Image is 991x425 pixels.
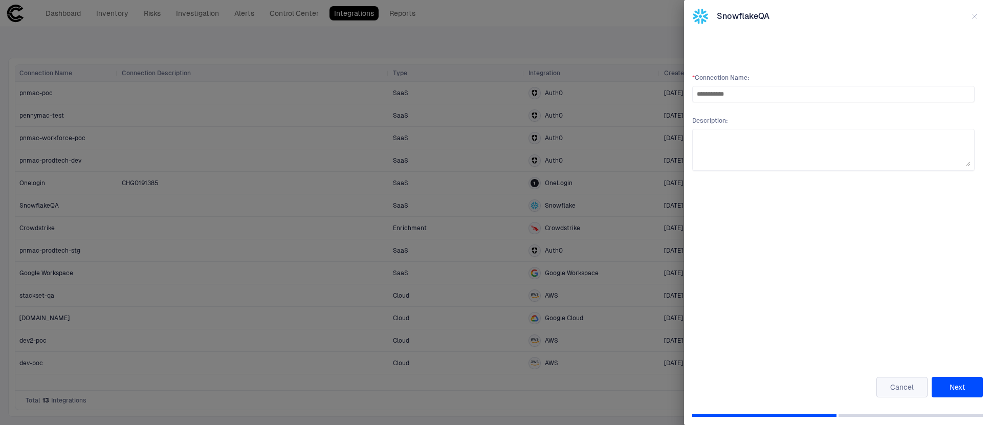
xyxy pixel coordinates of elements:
[692,74,975,82] span: Connection Name :
[717,11,769,21] span: SnowflakeQA
[692,117,975,125] span: Description :
[932,377,983,397] button: Next
[692,8,709,25] div: Snowflake
[876,377,928,397] button: Cancel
